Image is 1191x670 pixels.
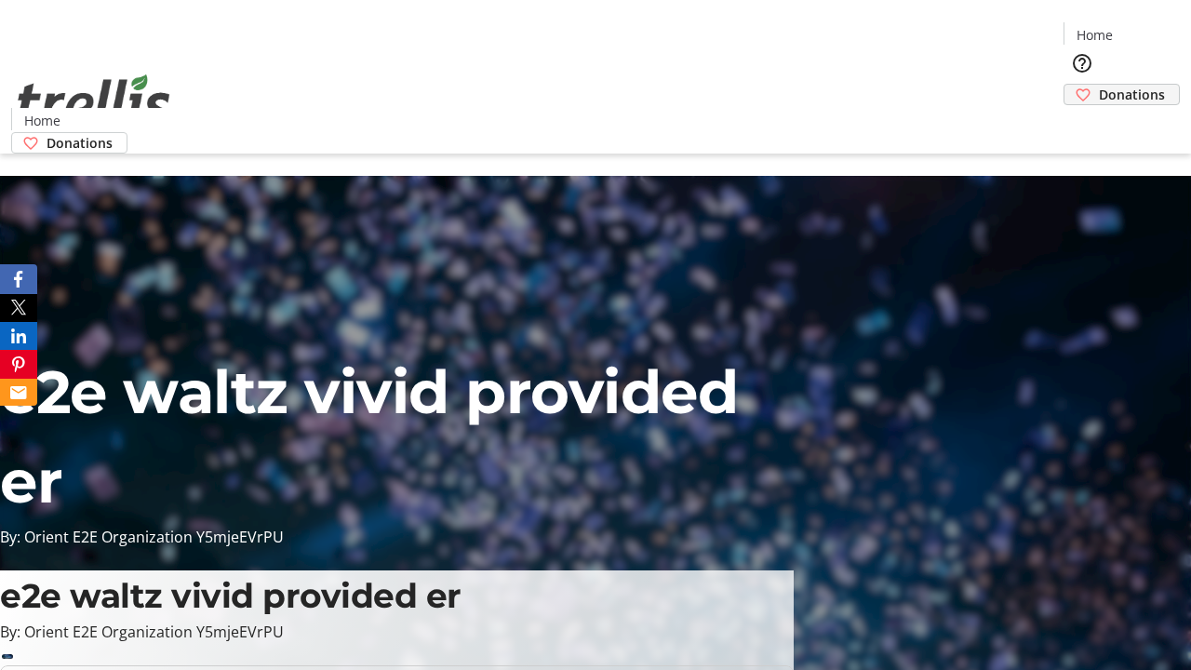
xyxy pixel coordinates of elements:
[24,111,60,130] span: Home
[12,111,72,130] a: Home
[1064,84,1180,105] a: Donations
[47,133,113,153] span: Donations
[11,54,177,147] img: Orient E2E Organization Y5mjeEVrPU's Logo
[11,132,127,154] a: Donations
[1064,25,1124,45] a: Home
[1077,25,1113,45] span: Home
[1064,45,1101,82] button: Help
[1099,85,1165,104] span: Donations
[1064,105,1101,142] button: Cart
